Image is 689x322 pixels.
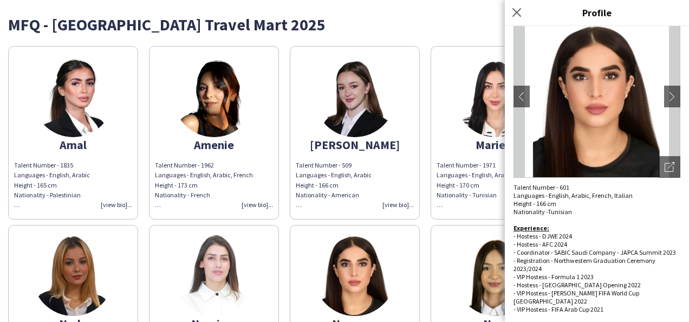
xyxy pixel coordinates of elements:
[32,56,114,137] img: thumb-81ff8e59-e6e2-4059-b349-0c4ea833cf59.png
[32,235,114,316] img: thumb-127a73c4-72f8-4817-ad31-6bea1b145d02.png
[513,15,680,178] img: Crew avatar or photo
[14,171,90,209] span: Languages - English, Arabic Height - 165 cm Nationality - Palestinian
[548,208,572,216] span: Tunisian
[437,140,555,150] div: Mariem
[455,56,536,137] img: thumb-4c95e7ae-0fdf-44ac-8d60-b62309d66edf.png
[173,56,255,137] img: thumb-4ca95fa5-4d3e-4c2c-b4ce-8e0bcb13b1c7.png
[155,191,210,199] span: Nationality - French
[513,273,680,281] div: - VIP Hostess - Formula 1 2023
[437,161,512,209] span: Talent Number - 1971 Languages - English, Arabic Height - 170 cm Nationality - Tunisian
[155,181,198,189] span: Height - 173 cm
[513,289,680,305] div: - VIP Hostess - [PERSON_NAME] FIFA World Cup [GEOGRAPHIC_DATA] 2022
[173,235,255,316] img: thumb-7d03bddd-c3aa-4bde-8cdb-39b64b840995.png
[659,156,680,178] div: Open photos pop-in
[513,183,633,216] span: Talent Number - 601 Languages - English, Arabic, French, Italian Height - 166 cm Nationality -
[155,171,253,179] span: Languages - English, Arabic, French
[455,235,536,316] img: thumb-33402f92-3f0a-48ee-9b6d-2e0525ee7c28.png
[296,140,414,150] div: [PERSON_NAME]
[513,305,680,313] div: - VIP Hostess - FIFA Arab Cup 2021
[155,140,273,150] div: Amenie
[155,161,214,169] span: Talent Number - 1962
[513,232,680,240] div: - Hostess - DJWE 2024
[513,256,680,273] div: - Registration - Northwestern Graduation Ceremony 2023/2024
[513,281,680,289] div: - Hostess - [GEOGRAPHIC_DATA] Opening 2022
[14,161,73,169] span: Talent Number - 1835
[8,16,681,33] div: MFQ - [GEOGRAPHIC_DATA] Travel Mart 2025
[296,161,372,209] span: Talent Number - 509 Languages - English, Arabic Height - 166 cm Nationality - American
[314,235,395,316] img: thumb-0b0a4517-2be3-415a-a8cd-aac60e329b3a.png
[513,224,549,232] b: Experience:
[314,56,395,137] img: thumb-6635f156c0799.jpeg
[513,248,676,256] span: - Coordinator - SABIC Saudi Company - JAPCA Summit 2023
[505,5,689,20] h3: Profile
[513,240,567,248] span: - Hostess - AFC 2024
[14,140,132,150] div: Amal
